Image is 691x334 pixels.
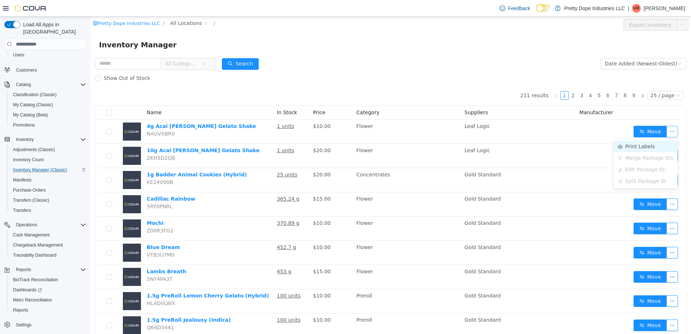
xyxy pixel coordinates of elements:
span: Reports [13,307,28,313]
button: icon: swapMove [543,206,576,218]
button: Transfers [7,205,89,215]
span: In Stock [186,93,207,99]
span: Cash Management [10,231,86,239]
a: Reports [10,306,31,314]
span: Price [223,93,235,99]
span: Leaf Logic [374,131,400,137]
span: Catalog [16,82,31,87]
button: Metrc Reconciliation [7,295,89,305]
a: 5 [505,75,513,83]
span: Catalog [13,80,86,89]
button: Promotions [7,120,89,130]
li: 5 [505,74,513,83]
span: Category [266,93,289,99]
u: 370.89 g [186,204,209,209]
td: Flower [263,224,371,248]
div: Date Added (Newest-Oldest) [515,42,587,52]
span: Z00R3FG2 [56,211,83,217]
span: Reports [10,306,86,314]
a: Customers [13,66,40,74]
button: Customers [1,64,89,75]
span: Purchase Orders [13,187,46,193]
a: My Catalog (Beta) [10,111,51,119]
li: 6 [513,74,522,83]
span: Adjustments (Classic) [13,147,55,153]
span: Operations [13,220,86,229]
li: Next Page [548,74,557,83]
span: Transfers [13,207,31,213]
p: [PERSON_NAME] [644,4,685,13]
span: $10.00 [223,276,240,282]
button: Catalog [1,80,89,90]
span: Show Out of Stock [10,59,63,64]
span: Adjustments (Classic) [10,145,86,154]
span: Chargeback Management [13,242,63,248]
span: Traceabilty Dashboard [13,252,56,258]
span: Classification (Classic) [10,90,86,99]
button: Inventory Count [7,155,89,165]
button: Inventory [1,134,89,145]
button: icon: swapMove [543,254,576,266]
img: Blue Dream placeholder [33,227,51,245]
span: Leaf Logic [374,107,400,112]
a: Cash Management [10,231,52,239]
u: 100 units [186,300,210,306]
a: Adjustments (Classic) [10,145,58,154]
td: Flower [263,248,371,273]
li: 211 results [430,74,458,83]
a: BioTrack Reconciliation [10,275,61,284]
button: icon: ellipsis [587,3,598,14]
span: 5NY4PA3T [56,260,82,265]
a: My Catalog (Classic) [10,100,56,109]
span: My Catalog (Beta) [10,111,86,119]
button: Chargeback Management [7,240,89,250]
p: Pretty Dope Industries LLC [564,4,625,13]
span: Transfers (Classic) [10,196,86,205]
li: 7 [522,74,531,83]
span: Promotions [10,121,86,129]
a: Blue Dream [56,228,90,234]
input: Dark Mode [536,4,551,12]
span: Gold Standard [374,276,410,282]
span: $20.00 [223,155,240,161]
li: Edit Package ID [523,147,587,159]
span: Manufacturer [489,93,523,99]
li: 8 [531,74,539,83]
button: icon: swapMove [543,303,576,314]
a: Metrc Reconciliation [10,296,55,304]
img: 1.5g PreRoll Jealousy (Indica) placeholder [33,300,51,318]
li: Split Package ID [523,159,587,170]
button: Users [7,50,89,60]
span: VTB3U7M0 [56,235,84,241]
button: icon: ellipsis [576,206,588,218]
a: 6 [514,75,522,83]
button: Transfers (Classic) [7,195,89,205]
u: 100 units [186,276,210,282]
u: 453 g [186,252,201,258]
a: Transfers [10,206,34,215]
a: 4 [496,75,504,83]
img: 10g Acai Berry Gelato Shake placeholder [33,130,51,148]
span: $10.00 [223,107,240,112]
span: Q64D3441 [56,308,83,314]
span: Inventory [13,135,86,144]
span: Name [56,93,71,99]
span: Load All Apps in [GEOGRAPHIC_DATA] [20,21,86,35]
span: Reports [16,267,31,273]
button: Adjustments (Classic) [7,145,89,155]
div: 25 / page [560,75,584,83]
li: 9 [539,74,548,83]
li: Print Labels [523,124,587,136]
button: Catalog [13,80,34,89]
a: Lambs Breath [56,252,96,258]
span: Reports [13,265,86,274]
li: Merge Package IDs [523,136,587,147]
a: Manifests [10,176,34,184]
img: Mochi placeholder [33,203,51,221]
td: Concentrates [263,151,371,176]
a: 9 [540,75,548,83]
a: Dashboards [7,285,89,295]
li: Previous Page [461,74,470,83]
button: Inventory [13,135,37,144]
